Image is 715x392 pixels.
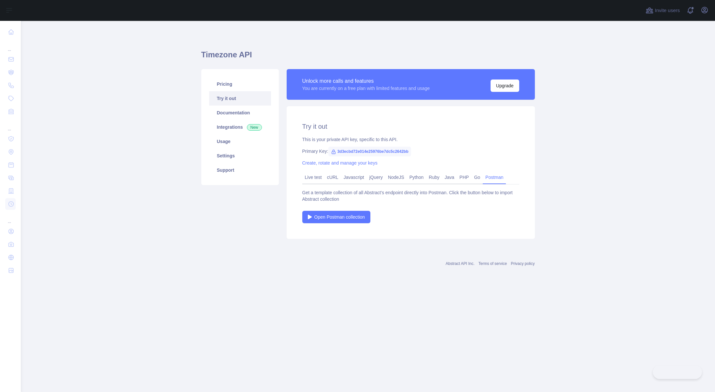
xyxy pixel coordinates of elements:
a: Java [442,172,457,182]
a: Abstract API Inc. [446,261,475,266]
h2: Try it out [302,122,519,131]
a: Terms of service [479,261,507,266]
button: Upgrade [491,80,519,92]
a: cURL [324,172,341,182]
div: ... [5,211,16,224]
div: Primary Key: [302,148,519,154]
a: Ruby [426,172,442,182]
div: This is your private API key, specific to this API. [302,136,519,143]
a: Settings [209,149,271,163]
a: PHP [457,172,472,182]
span: New [247,124,262,131]
a: Integrations New [209,120,271,134]
h1: Timezone API [201,50,535,65]
a: Privacy policy [511,261,535,266]
a: Create, rotate and manage your keys [302,160,378,166]
a: NodeJS [385,172,407,182]
a: Javascript [341,172,367,182]
div: ... [5,119,16,132]
iframe: Toggle Customer Support [653,365,702,379]
span: Invite users [655,7,680,14]
a: Pricing [209,77,271,91]
a: Go [471,172,483,182]
a: Live test [302,172,324,182]
div: Get a template collection of all Abstract's endpoint directly into Postman. Click the button belo... [302,189,519,202]
div: You are currently on a free plan with limited features and usage [302,85,430,92]
a: Postman [483,172,506,182]
a: jQuery [367,172,385,182]
button: Invite users [644,5,681,16]
div: ... [5,39,16,52]
a: Support [209,163,271,177]
a: Try it out [209,91,271,106]
a: Documentation [209,106,271,120]
a: Open Postman collection [302,211,371,223]
a: Python [407,172,426,182]
span: Open Postman collection [314,214,365,220]
a: Usage [209,134,271,149]
div: Unlock more calls and features [302,77,430,85]
span: 3d3ecbd72e014e25976be7dc5c2642bb [328,147,411,156]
